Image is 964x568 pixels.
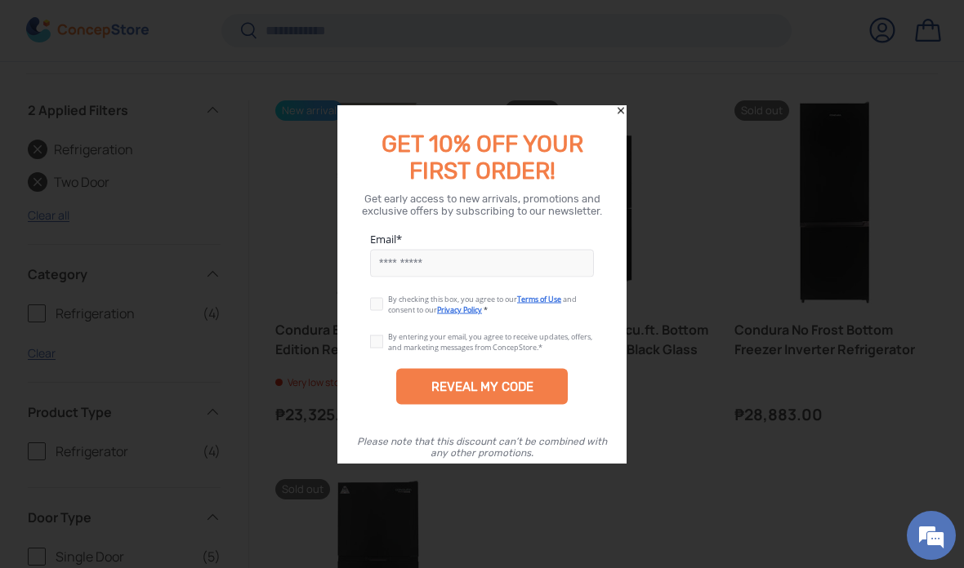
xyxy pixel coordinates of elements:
div: Close [615,105,627,117]
span: We're online! [95,176,225,341]
span: By checking this box, you agree to our [388,294,517,304]
label: Email [370,232,594,246]
div: Chat with us now [85,91,274,113]
div: REVEAL MY CODE [396,369,568,405]
span: GET 10% OFF YOUR FIRST ORDER! [382,131,583,184]
a: Privacy Policy [437,304,482,315]
div: By entering your email, you agree to receive updates, offers, and marketing messages from ConcepS... [388,331,592,353]
a: Terms of Use [517,294,561,304]
div: REVEAL MY CODE [431,379,533,394]
textarea: Type your message and hit 'Enter' [8,388,311,445]
div: Please note that this discount can’t be combined with any other promotions. [354,436,610,459]
div: Minimize live chat window [268,8,307,47]
span: and consent to our [388,294,577,315]
div: Get early access to new arrivals, promotions and exclusive offers by subscribing to our newsletter. [357,193,607,217]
